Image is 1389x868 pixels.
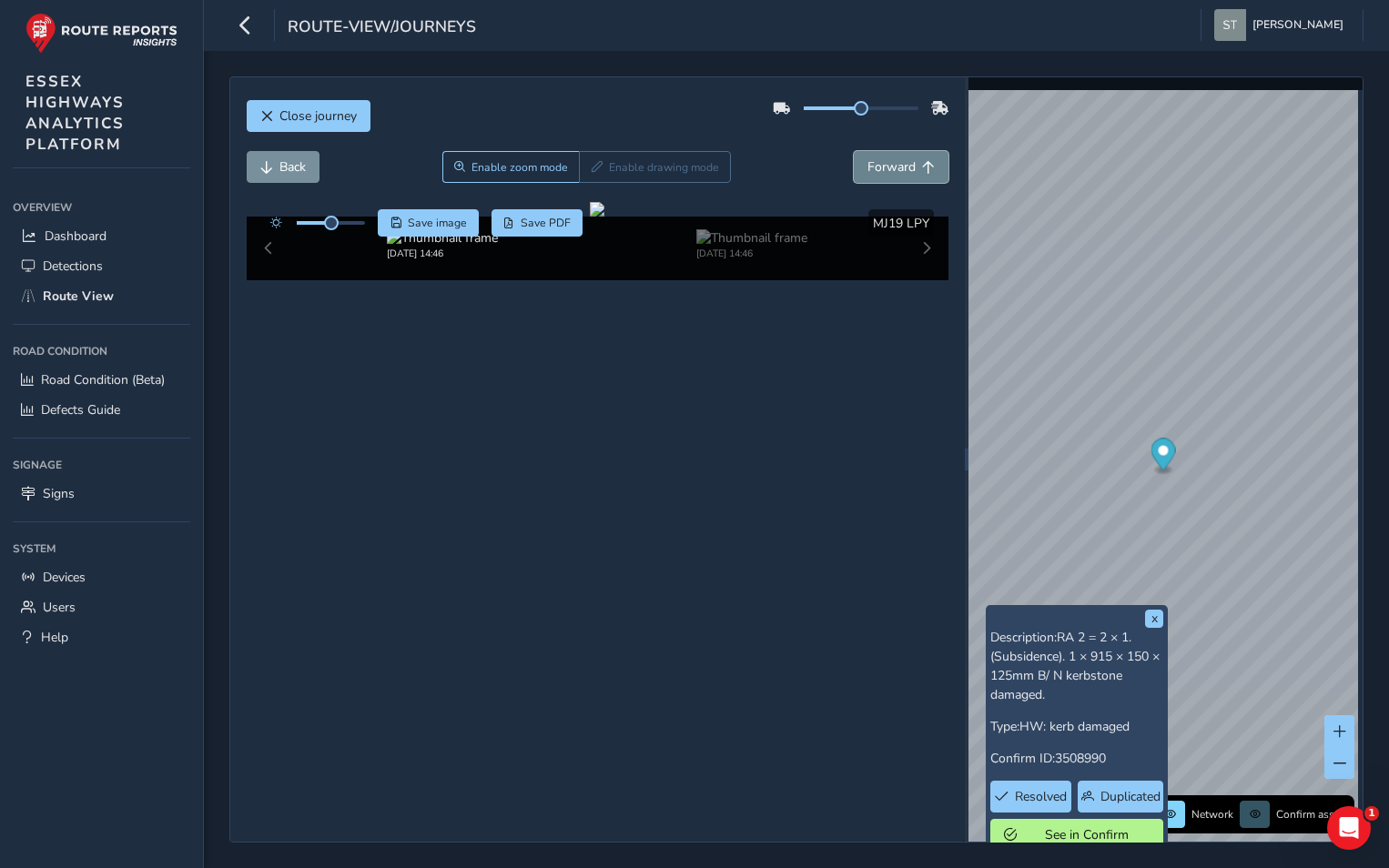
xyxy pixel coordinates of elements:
[1364,806,1379,821] span: 1
[408,216,467,230] span: Save image
[247,100,370,132] button: Close journey
[41,629,68,646] span: Help
[13,251,190,281] a: Detections
[387,229,498,247] img: Thumbnail frame
[471,160,568,175] span: Enable zoom mode
[13,622,190,652] a: Help
[1100,788,1161,805] span: Duplicated
[43,485,75,502] span: Signs
[13,592,190,622] a: Users
[1015,788,1067,805] span: Resolved
[13,451,190,479] div: Signage
[13,194,190,221] div: Overview
[13,479,190,509] a: Signs
[45,227,106,245] span: Dashboard
[867,158,916,176] span: Forward
[1214,9,1246,41] img: diamond-layout
[696,247,807,260] div: [DATE] 14:46
[43,599,76,616] span: Users
[1023,826,1150,843] span: See in Confirm
[41,401,120,419] span: Defects Guide
[43,569,86,586] span: Devices
[13,365,190,395] a: Road Condition (Beta)
[25,71,125,155] span: ESSEX HIGHWAYS ANALYTICS PLATFORM
[279,107,357,125] span: Close journey
[492,209,583,237] button: PDF
[990,781,1071,812] button: Resolved
[990,819,1163,851] button: See in Confirm
[1276,807,1349,822] span: Confirm assets
[1252,9,1343,41] span: [PERSON_NAME]
[1078,781,1163,812] button: Duplicated
[279,158,306,176] span: Back
[13,535,190,562] div: System
[1214,9,1350,41] button: [PERSON_NAME]
[13,338,190,365] div: Road Condition
[990,629,1160,703] span: RA 2 = 2 × 1. (Subsidence). 1 × 915 × 150 × 125mm B/ N kerbstone damaged.
[13,221,190,251] a: Dashboard
[1055,750,1106,767] span: 3508990
[25,13,177,54] img: rr logo
[247,151,319,183] button: Back
[1145,610,1163,628] button: x
[13,395,190,425] a: Defects Guide
[990,749,1163,768] p: Confirm ID:
[13,562,190,592] a: Devices
[442,151,580,183] button: Zoom
[387,247,498,260] div: [DATE] 14:46
[1191,807,1233,822] span: Network
[41,371,165,389] span: Road Condition (Beta)
[1019,718,1130,735] span: HW: kerb damaged
[873,215,929,232] span: MJ19 LPY
[378,209,479,237] button: Save
[990,628,1163,704] p: Description:
[696,229,807,247] img: Thumbnail frame
[1151,439,1175,476] div: Map marker
[1327,806,1371,850] iframe: Intercom live chat
[43,288,114,305] span: Route View
[990,717,1163,736] p: Type:
[854,151,948,183] button: Forward
[43,257,103,275] span: Detections
[13,281,190,311] a: Route View
[288,15,476,41] span: route-view/journeys
[521,216,571,230] span: Save PDF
